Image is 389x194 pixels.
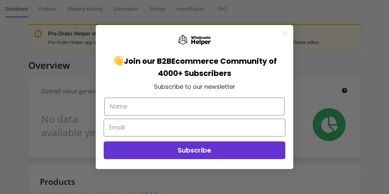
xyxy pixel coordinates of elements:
button: Subscribe [104,141,285,159]
span: Join our B2B [124,56,171,66]
input: Name [104,98,285,115]
input: Email [104,119,285,136]
span: Subscribe to our newsletter [154,83,235,91]
span: 👋 [112,54,171,67]
img: Wholesale Helper Logo [178,35,211,45]
span: Ecommerce Community of 4000+ Subscribers [158,56,277,79]
button: Close dialog [279,28,291,39]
